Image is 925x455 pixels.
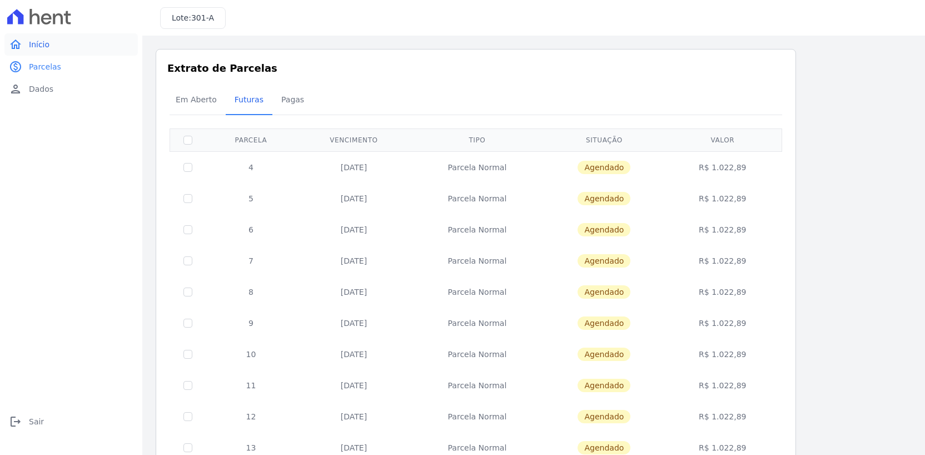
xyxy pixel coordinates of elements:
td: Parcela Normal [411,370,543,401]
td: 10 [206,339,296,370]
a: paidParcelas [4,56,138,78]
td: Parcela Normal [411,245,543,276]
td: Parcela Normal [411,339,543,370]
td: [DATE] [296,308,411,339]
i: logout [9,415,22,428]
td: 6 [206,214,296,245]
td: [DATE] [296,245,411,276]
h3: Extrato de Parcelas [167,61,784,76]
th: Vencimento [296,128,411,151]
span: Agendado [578,254,630,268]
td: [DATE] [296,276,411,308]
th: Situação [543,128,665,151]
a: Pagas [272,86,313,115]
td: R$ 1.022,89 [665,214,780,245]
td: [DATE] [296,214,411,245]
span: 301-A [191,13,214,22]
span: Agendado [578,192,630,205]
td: Parcela Normal [411,183,543,214]
span: Agendado [578,348,630,361]
span: Agendado [578,316,630,330]
i: paid [9,60,22,73]
td: Parcela Normal [411,151,543,183]
span: Agendado [578,379,630,392]
span: Sair [29,416,44,427]
td: Parcela Normal [411,214,543,245]
td: 12 [206,401,296,432]
td: R$ 1.022,89 [665,370,780,401]
td: R$ 1.022,89 [665,276,780,308]
td: [DATE] [296,339,411,370]
td: R$ 1.022,89 [665,308,780,339]
h3: Lote: [172,12,214,24]
td: R$ 1.022,89 [665,245,780,276]
span: Agendado [578,285,630,299]
a: logoutSair [4,411,138,433]
a: homeInício [4,33,138,56]
a: personDados [4,78,138,100]
td: [DATE] [296,151,411,183]
th: Valor [665,128,780,151]
i: home [9,38,22,51]
td: 8 [206,276,296,308]
span: Agendado [578,441,630,454]
td: R$ 1.022,89 [665,339,780,370]
th: Tipo [411,128,543,151]
i: person [9,82,22,96]
td: [DATE] [296,370,411,401]
td: R$ 1.022,89 [665,401,780,432]
th: Parcela [206,128,296,151]
span: Parcelas [29,61,61,72]
td: Parcela Normal [411,276,543,308]
a: Futuras [226,86,272,115]
td: [DATE] [296,401,411,432]
span: Em Aberto [169,88,223,111]
td: Parcela Normal [411,401,543,432]
span: Início [29,39,49,50]
td: 7 [206,245,296,276]
td: [DATE] [296,183,411,214]
span: Pagas [275,88,311,111]
span: Futuras [228,88,270,111]
td: 9 [206,308,296,339]
span: Agendado [578,410,630,423]
td: Parcela Normal [411,308,543,339]
span: Dados [29,83,53,95]
td: 11 [206,370,296,401]
td: 4 [206,151,296,183]
a: Em Aberto [167,86,226,115]
span: Agendado [578,161,630,174]
td: R$ 1.022,89 [665,151,780,183]
td: R$ 1.022,89 [665,183,780,214]
span: Agendado [578,223,630,236]
td: 5 [206,183,296,214]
